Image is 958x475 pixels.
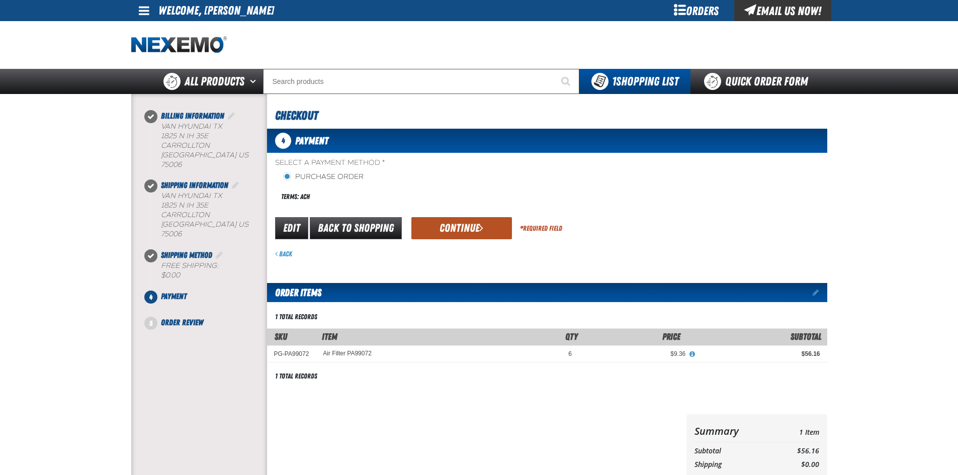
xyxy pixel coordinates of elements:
[310,217,402,239] a: Back to Shopping
[694,458,771,471] th: Shipping
[161,141,210,150] span: CARROLLTON
[161,292,187,301] span: Payment
[246,69,263,94] button: Open All Products pages
[151,110,267,179] li: Billing Information. Step 1 of 5. Completed
[161,151,236,159] span: [GEOGRAPHIC_DATA]
[161,220,236,229] span: [GEOGRAPHIC_DATA]
[520,224,562,233] div: Required Field
[226,111,236,121] a: Edit Billing Information
[295,135,328,147] span: Payment
[161,122,222,131] span: Van Hyundai TX
[161,211,210,219] span: CARROLLTON
[283,172,291,180] input: Purchase Order
[161,132,208,140] span: 1825 N IH 35E
[568,350,572,357] span: 6
[694,444,771,458] th: Subtotal
[275,158,547,168] span: Select a Payment Method
[151,291,267,317] li: Payment. Step 4 of 5. Not Completed
[275,109,318,123] span: Checkout
[267,283,321,302] h2: Order Items
[283,172,364,182] label: Purchase Order
[275,312,317,322] div: 1 total records
[151,249,267,291] li: Shipping Method. Step 3 of 5. Completed
[131,36,227,54] a: Home
[323,350,372,357] a: Air Filter PA99072
[322,331,337,342] span: Item
[263,69,579,94] input: Search
[151,179,267,249] li: Shipping Information. Step 2 of 5. Completed
[161,201,208,210] span: 1825 N IH 35E
[685,350,699,359] button: View All Prices for Air Filter PA99072
[151,317,267,329] li: Order Review. Step 5 of 5. Not Completed
[267,345,316,362] td: PG-PA99072
[771,458,819,471] td: $0.00
[161,230,182,238] bdo: 75006
[161,192,222,200] span: Van Hyundai TX
[161,261,267,280] div: Free Shipping:
[230,180,240,190] a: Edit Shipping Information
[185,72,244,90] span: All Products
[813,289,827,296] a: Edit items
[131,36,227,54] img: Nexemo logo
[565,331,578,342] span: Qty
[144,291,157,304] span: 4
[694,422,771,440] th: Summary
[700,350,820,358] div: $56.16
[275,217,308,239] a: Edit
[612,74,678,88] span: Shopping List
[612,74,616,88] strong: 1
[161,111,224,121] span: Billing Information
[161,318,203,327] span: Order Review
[690,69,827,94] a: Quick Order Form
[214,250,224,260] a: Edit Shipping Method
[411,217,512,239] button: Continue
[579,69,690,94] button: You have 1 Shopping List. Open to view details
[771,422,819,440] td: 1 Item
[143,110,267,329] nav: Checkout steps. Current step is Payment. Step 4 of 5
[144,317,157,330] span: 5
[275,331,287,342] a: SKU
[161,180,228,190] span: Shipping Information
[161,271,180,279] strong: $0.00
[791,331,821,342] span: Subtotal
[161,250,212,260] span: Shipping Method
[662,331,680,342] span: Price
[161,160,182,169] bdo: 75006
[238,220,248,229] span: US
[275,186,547,208] div: Terms: ACH
[238,151,248,159] span: US
[771,444,819,458] td: $56.16
[554,69,579,94] button: Start Searching
[275,371,317,381] div: 1 total records
[275,250,292,258] a: Back
[275,133,291,149] span: 4
[586,350,685,358] div: $9.36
